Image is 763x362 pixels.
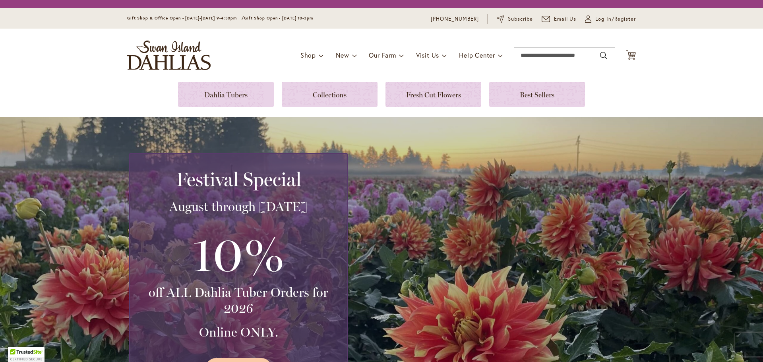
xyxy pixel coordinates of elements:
a: [PHONE_NUMBER] [431,15,479,23]
button: Search [600,49,607,62]
span: Visit Us [416,51,439,59]
a: Email Us [542,15,577,23]
h3: August through [DATE] [139,199,337,215]
a: store logo [127,41,211,70]
a: Log In/Register [585,15,636,23]
div: TrustedSite Certified [8,347,45,362]
span: Email Us [554,15,577,23]
h3: off ALL Dahlia Tuber Orders for 2026 [139,285,337,316]
h2: Festival Special [139,168,337,190]
span: Gift Shop Open - [DATE] 10-3pm [244,15,313,21]
a: Subscribe [497,15,533,23]
span: Our Farm [369,51,396,59]
span: Help Center [459,51,495,59]
h3: Online ONLY. [139,324,337,340]
span: New [336,51,349,59]
h3: 10% [139,223,337,285]
span: Shop [300,51,316,59]
span: Subscribe [508,15,533,23]
span: Gift Shop & Office Open - [DATE]-[DATE] 9-4:30pm / [127,15,244,21]
span: Log In/Register [595,15,636,23]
